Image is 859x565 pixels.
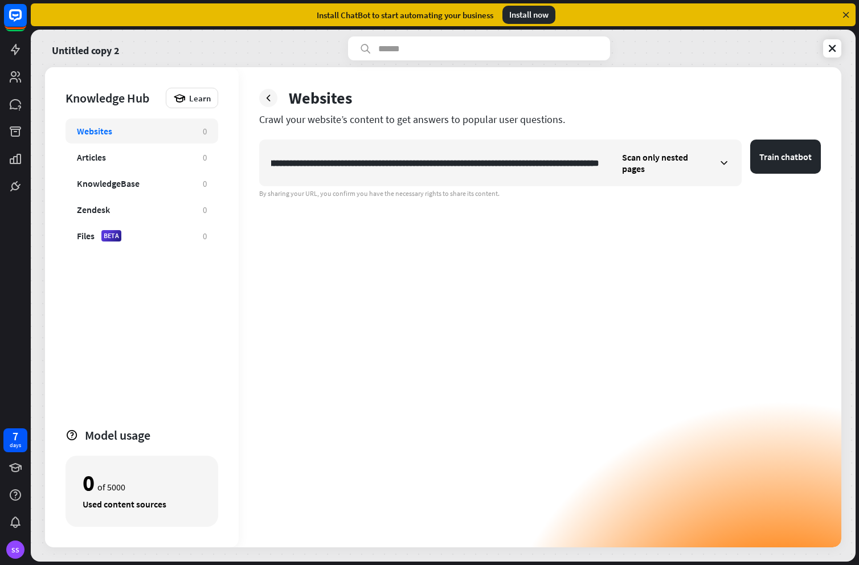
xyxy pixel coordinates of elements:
[77,152,106,163] div: Articles
[203,178,207,189] div: 0
[3,428,27,452] a: 7 days
[83,473,201,493] div: of 5000
[85,427,218,443] div: Model usage
[6,541,24,559] div: SS
[259,189,821,198] div: By sharing your URL, you confirm you have the necessary rights to share its content.
[622,152,713,174] span: Scan only nested pages
[289,88,352,108] div: Websites
[77,125,112,137] div: Websites
[502,6,555,24] div: Install now
[203,204,207,215] div: 0
[203,152,207,163] div: 0
[203,126,207,137] div: 0
[203,231,207,241] div: 0
[10,441,21,449] div: days
[83,498,201,510] div: Used content sources
[101,230,121,241] div: BETA
[317,10,493,21] div: Install ChatBot to start automating your business
[66,90,160,106] div: Knowledge Hub
[52,36,120,60] a: Untitled copy 2
[189,93,211,104] span: Learn
[83,473,95,493] div: 0
[259,113,821,126] div: Crawl your website’s content to get answers to popular user questions.
[77,230,95,241] div: Files
[750,140,821,174] button: Train chatbot
[13,431,18,441] div: 7
[77,204,110,215] div: Zendesk
[9,5,43,39] button: Open LiveChat chat widget
[77,178,140,189] div: KnowledgeBase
